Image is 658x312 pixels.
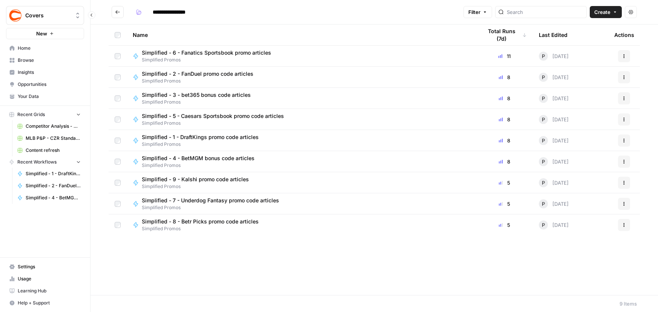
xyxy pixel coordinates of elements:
a: Simplified - 3 - bet365 bonus code articlesSimplified Promos [133,91,470,106]
button: Recent Workflows [6,156,84,168]
span: Simplified - 6 - Fanatics Sportsbook promo articles [142,49,271,57]
span: Content refresh [26,147,81,154]
span: New [36,30,47,37]
div: 8 [482,158,527,165]
a: Usage [6,273,84,285]
span: Browse [18,57,81,64]
span: Simplified - 2 - FanDuel promo code articles [26,182,81,189]
button: Create [590,6,622,18]
div: 8 [482,73,527,81]
a: Simplified - 4 - BetMGM bonus code articlesSimplified Promos [133,154,470,169]
span: Competitor Analysis - URL Specific Grid [26,123,81,130]
div: 8 [482,116,527,123]
a: Browse [6,54,84,66]
a: Opportunities [6,78,84,90]
span: Help + Support [18,300,81,306]
span: P [542,137,545,144]
span: Simplified Promos [142,141,265,148]
div: [DATE] [539,199,569,208]
span: Simplified Promos [142,225,265,232]
div: Total Runs (7d) [482,24,527,45]
button: Help + Support [6,297,84,309]
div: 8 [482,95,527,102]
span: P [542,52,545,60]
div: 5 [482,200,527,208]
span: Simplified - 4 - BetMGM bonus code articles [142,154,255,162]
a: Simplified - 1 - DraftKings promo code articlesSimplified Promos [133,133,470,148]
a: Your Data [6,90,84,102]
a: Simplified - 7 - Underdog Fantasy promo code articlesSimplified Promos [133,197,470,211]
span: Opportunities [18,81,81,88]
span: P [542,116,545,123]
span: Learning Hub [18,288,81,294]
button: New [6,28,84,39]
span: Filter [468,8,480,16]
div: [DATE] [539,94,569,103]
img: Covers Logo [9,9,22,22]
span: Simplified Promos [142,57,277,63]
span: Recent Workflows [17,159,57,165]
div: [DATE] [539,52,569,61]
span: Create [594,8,610,16]
div: Last Edited [539,24,568,45]
div: [DATE] [539,178,569,187]
span: P [542,179,545,187]
span: Simplified Promos [142,162,261,169]
div: 5 [482,179,527,187]
div: Name [133,24,470,45]
div: 8 [482,137,527,144]
button: Go back [112,6,124,18]
a: Simplified - 6 - Fanatics Sportsbook promo articlesSimplified Promos [133,49,470,63]
a: Simplified - 9 - Kalshi promo code articlesSimplified Promos [133,176,470,190]
button: Filter [463,6,492,18]
span: MLB P&P - CZR Standard (Production) Grid [26,135,81,142]
button: Recent Grids [6,109,84,120]
a: Settings [6,261,84,273]
span: Recent Grids [17,111,45,118]
span: Simplified - 1 - DraftKings promo code articles [142,133,259,141]
span: Your Data [18,93,81,100]
span: Settings [18,263,81,270]
span: Usage [18,275,81,282]
div: 9 Items [620,300,637,307]
button: Workspace: Covers [6,6,84,25]
a: Simplified - 2 - FanDuel promo code articlesSimplified Promos [133,70,470,84]
span: Simplified - 5 - Caesars Sportsbook promo code articles [142,112,284,120]
span: Home [18,45,81,52]
span: Simplified Promos [142,183,255,190]
a: MLB P&P - CZR Standard (Production) Grid [14,132,84,144]
span: Covers [25,12,71,19]
div: [DATE] [539,115,569,124]
a: Home [6,42,84,54]
div: 11 [482,52,527,60]
div: Actions [614,24,634,45]
a: Learning Hub [6,285,84,297]
span: Simplified - 3 - bet365 bonus code articles [142,91,251,99]
span: Simplified Promos [142,78,259,84]
span: Simplified Promos [142,204,285,211]
a: Simplified - 8 - Betr Picks promo code articlesSimplified Promos [133,218,470,232]
span: P [542,221,545,229]
span: P [542,158,545,165]
span: P [542,95,545,102]
span: Simplified Promos [142,120,290,127]
div: [DATE] [539,136,569,145]
div: [DATE] [539,73,569,82]
span: Simplified - 2 - FanDuel promo code articles [142,70,253,78]
input: Search [507,8,583,16]
span: P [542,200,545,208]
a: Simplified - 2 - FanDuel promo code articles [14,180,84,192]
a: Simplified - 5 - Caesars Sportsbook promo code articlesSimplified Promos [133,112,470,127]
span: Simplified - 8 - Betr Picks promo code articles [142,218,259,225]
a: Simplified - 4 - BetMGM bonus code articles [14,192,84,204]
a: Competitor Analysis - URL Specific Grid [14,120,84,132]
div: 5 [482,221,527,229]
span: Simplified - 7 - Underdog Fantasy promo code articles [142,197,279,204]
a: Insights [6,66,84,78]
span: Simplified Promos [142,99,257,106]
span: Simplified - 9 - Kalshi promo code articles [142,176,249,183]
span: Simplified - 4 - BetMGM bonus code articles [26,194,81,201]
a: Simplified - 1 - DraftKings promo code articles [14,168,84,180]
a: Content refresh [14,144,84,156]
div: [DATE] [539,220,569,229]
